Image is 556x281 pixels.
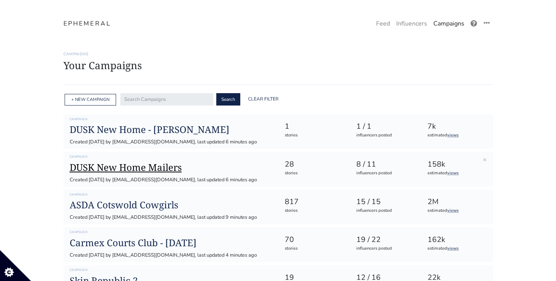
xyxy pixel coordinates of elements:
[356,159,414,170] div: 8 / 11
[447,208,458,213] a: views
[373,16,393,31] a: Feed
[393,16,430,31] a: Influencers
[70,176,272,184] div: Created [DATE] by [EMAIL_ADDRESS][DOMAIN_NAME], last updated 6 minutes ago
[430,16,467,31] a: Campaigns
[70,118,272,121] h6: Campaign
[447,132,458,138] a: views
[120,93,213,106] input: Search Campaigns
[216,93,240,106] button: Search
[285,245,342,252] div: stories
[356,170,414,177] div: influencers posted
[70,268,272,272] h6: Campaign
[356,245,414,252] div: influencers posted
[285,196,342,208] div: 817
[428,196,485,208] div: 2M
[285,121,342,132] div: 1
[71,97,109,102] a: + NEW CAMPAIGN
[285,132,342,139] div: stories
[356,234,414,245] div: 19 / 22
[447,170,458,176] a: views
[356,208,414,214] div: influencers posted
[447,245,458,251] a: views
[428,234,485,245] div: 162k
[428,170,485,177] div: estimated
[70,252,272,259] div: Created [DATE] by [EMAIL_ADDRESS][DOMAIN_NAME], last updated 4 minutes ago
[70,162,272,173] a: DUSK New Home Mailers
[285,234,342,245] div: 70
[70,237,272,249] a: Carmex Courts Club - [DATE]
[70,138,272,146] div: Created [DATE] by [EMAIL_ADDRESS][DOMAIN_NAME], last updated 6 minutes ago
[70,230,272,234] h6: Campaign
[356,196,414,208] div: 15 / 15
[428,208,485,214] div: estimated
[428,121,485,132] div: 7k
[285,170,342,177] div: stories
[243,93,283,106] a: Clear Filter
[70,214,272,221] div: Created [DATE] by [EMAIL_ADDRESS][DOMAIN_NAME], last updated 9 minutes ago
[428,132,485,139] div: estimated
[428,159,485,170] div: 158k
[356,132,414,139] div: influencers posted
[70,155,272,159] h6: Campaign
[63,19,111,28] a: EPHEMERAL
[70,193,272,197] h6: Campaign
[356,121,414,132] div: 1 / 1
[428,245,485,252] div: estimated
[70,124,272,135] a: DUSK New Home - [PERSON_NAME]
[285,208,342,214] div: stories
[483,155,487,164] a: ×
[63,60,493,72] h1: Your Campaigns
[63,52,493,56] h6: Campaigns
[285,159,342,170] div: 28
[70,199,272,211] a: ASDA Cotswold Cowgirls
